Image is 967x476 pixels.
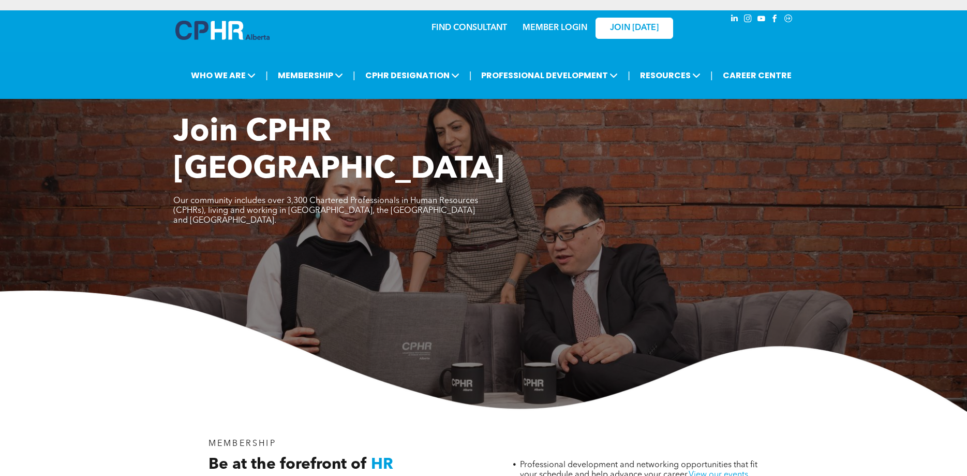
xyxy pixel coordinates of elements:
li: | [265,65,268,86]
span: Be at the forefront of [209,457,367,472]
img: A blue and white logo for cp alberta [175,21,270,40]
span: JOIN [DATE] [610,23,659,33]
a: linkedin [729,13,740,27]
li: | [353,65,355,86]
a: instagram [742,13,754,27]
a: facebook [769,13,781,27]
a: MEMBER LOGIN [523,24,587,32]
span: Join CPHR [GEOGRAPHIC_DATA] [173,117,504,185]
a: CAREER CENTRE [720,66,795,85]
span: MEMBERSHIP [209,440,276,448]
span: CPHR DESIGNATION [362,66,463,85]
a: JOIN [DATE] [596,18,673,39]
a: FIND CONSULTANT [432,24,507,32]
li: | [710,65,713,86]
span: RESOURCES [637,66,704,85]
li: | [628,65,630,86]
a: youtube [756,13,767,27]
span: Our community includes over 3,300 Chartered Professionals in Human Resources (CPHRs), living and ... [173,197,478,225]
span: WHO WE ARE [188,66,259,85]
span: MEMBERSHIP [275,66,346,85]
span: PROFESSIONAL DEVELOPMENT [478,66,621,85]
span: HR [371,457,393,472]
a: Social network [783,13,794,27]
li: | [469,65,472,86]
